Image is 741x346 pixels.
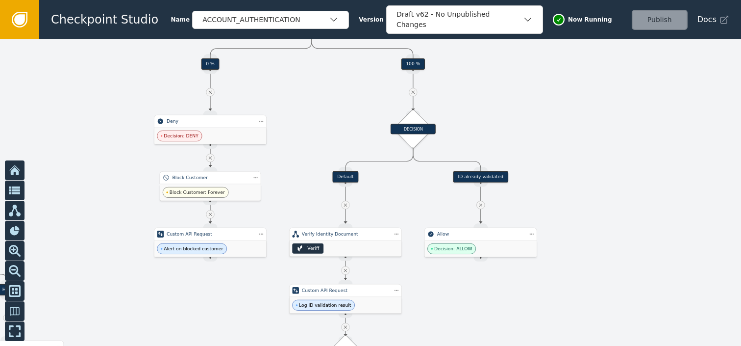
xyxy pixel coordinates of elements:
[302,287,389,294] div: Custom API Request
[302,231,389,238] div: Verify Identity Document
[167,118,254,125] div: Deny
[171,15,190,24] span: Name
[359,15,384,24] span: Version
[697,14,716,26] span: Docs
[437,231,524,238] div: Allow
[332,171,358,183] div: Default
[386,5,543,34] button: Draft v62 - No Unpublished Changes
[172,174,248,181] div: Block Customer
[396,9,523,30] div: Draft v62 - No Unpublished Changes
[164,245,223,252] span: Alert on blocked customer
[170,189,225,196] span: Block Customer: Forever
[568,15,612,24] span: Now Running
[201,58,220,70] div: 0 %
[434,245,472,252] span: Decision: ALLOW
[697,14,729,26] a: Docs
[167,231,254,238] div: Custom API Request
[51,11,158,28] span: Checkpoint Studio
[299,302,351,309] span: Log ID validation result
[164,133,198,139] span: Decision: DENY
[202,15,329,25] div: ACCOUNT_AUTHENTICATION
[307,245,319,252] div: Veriff
[401,58,425,70] div: 100 %
[192,11,349,29] button: ACCOUNT_AUTHENTICATION
[453,171,508,183] div: ID already validated
[391,124,436,134] div: DECISION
